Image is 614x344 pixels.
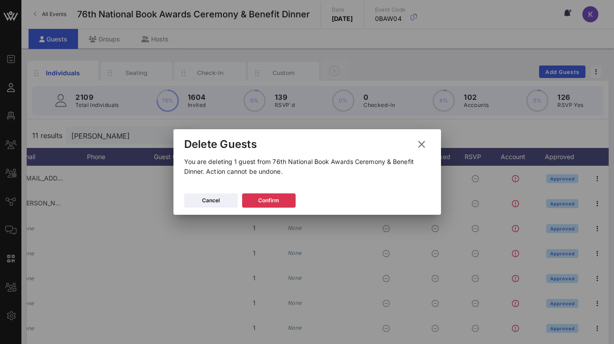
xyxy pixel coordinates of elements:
[184,193,238,208] button: Cancel
[258,196,279,205] div: Confirm
[242,193,296,208] button: Confirm
[202,196,220,205] div: Cancel
[184,138,257,151] div: Delete Guests
[184,157,430,176] p: You are deleting 1 guest from 76th National Book Awards Ceremony & Benefit Dinner. Action cannot ...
